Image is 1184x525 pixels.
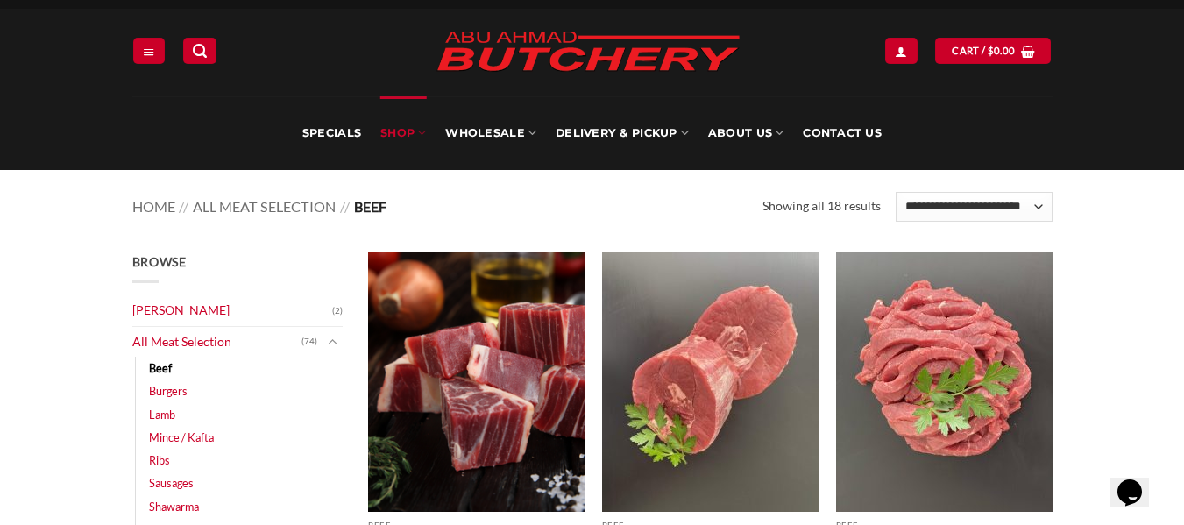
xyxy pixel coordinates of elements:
a: Search [183,38,216,63]
span: // [340,198,350,215]
a: Ribs [149,449,170,472]
a: View cart [935,38,1051,63]
span: $ [988,43,994,59]
span: Browse [132,254,187,269]
span: (2) [332,298,343,324]
img: Beef Heel Muscle [602,252,819,512]
a: Login [885,38,917,63]
iframe: chat widget [1110,455,1166,507]
img: Abu Ahmad Butchery [422,19,755,86]
a: [PERSON_NAME] [132,295,332,326]
a: SHOP [380,96,426,170]
a: All Meat Selection [193,198,336,215]
a: Wholesale [445,96,536,170]
select: Shop order [896,192,1052,222]
span: (74) [301,329,317,355]
button: Toggle [322,332,343,351]
a: Specials [302,96,361,170]
a: Lamb [149,403,175,426]
a: Home [132,198,175,215]
img: Beef Curry Cuts [368,252,585,512]
img: Beef Stir Fry Cuts [836,252,1053,512]
a: Mince / Kafta [149,426,214,449]
a: Menu [133,38,165,63]
p: Showing all 18 results [762,196,881,216]
a: Shawarma [149,495,199,518]
bdi: 0.00 [988,45,1016,56]
span: // [179,198,188,215]
a: Burgers [149,380,188,402]
span: Beef [354,198,386,215]
a: About Us [708,96,783,170]
a: Beef [149,357,172,380]
a: All Meat Selection [132,327,301,358]
a: Contact Us [803,96,882,170]
span: Cart / [952,43,1015,59]
a: Delivery & Pickup [556,96,689,170]
a: Sausages [149,472,194,494]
